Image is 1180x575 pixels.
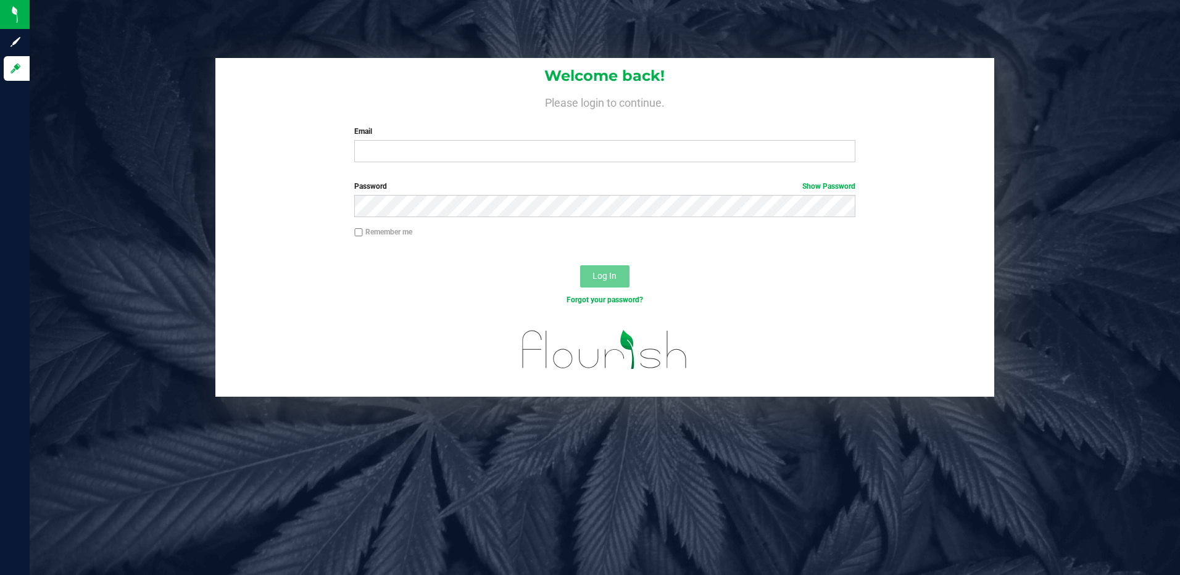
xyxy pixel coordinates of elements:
[354,226,412,238] label: Remember me
[215,68,995,84] h1: Welcome back!
[215,94,995,109] h4: Please login to continue.
[354,228,363,237] input: Remember me
[9,36,22,48] inline-svg: Sign up
[9,62,22,75] inline-svg: Log in
[354,182,387,191] span: Password
[567,296,643,304] a: Forgot your password?
[580,265,629,287] button: Log In
[802,182,855,191] a: Show Password
[592,271,617,281] span: Log In
[507,318,702,381] img: flourish_logo.svg
[354,126,855,137] label: Email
